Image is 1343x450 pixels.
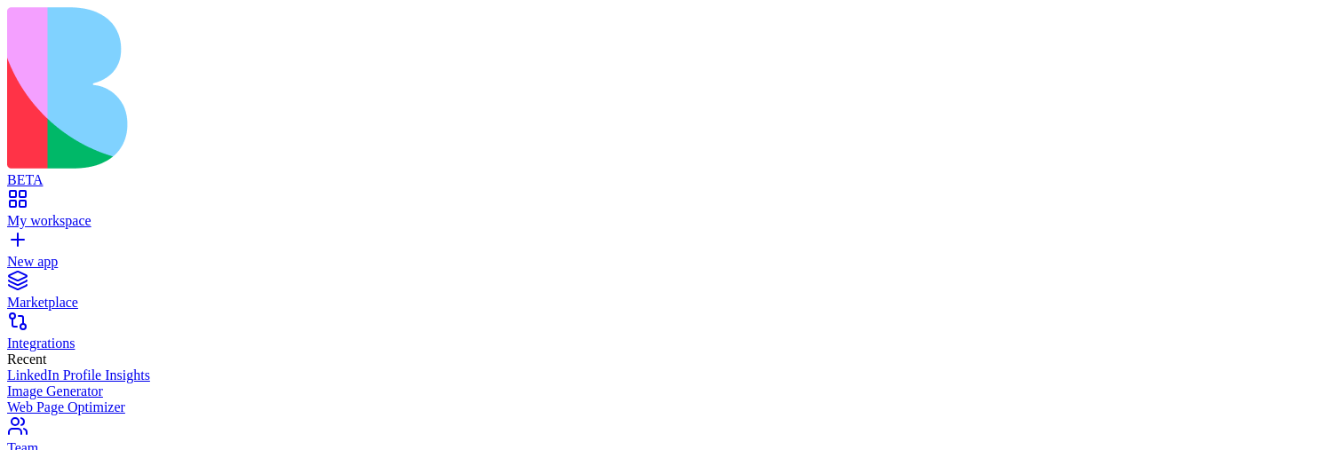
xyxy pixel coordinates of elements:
div: BETA [7,172,1336,188]
a: Image Generator [7,383,1336,399]
a: My workspace [7,197,1336,229]
a: LinkedIn Profile Insights [7,367,1336,383]
div: Integrations [7,336,1336,351]
div: New app [7,254,1336,270]
div: Marketplace [7,295,1336,311]
a: New app [7,238,1336,270]
h2: What [PERSON_NAME] is up to? [21,72,245,157]
span: Recent [7,351,46,367]
img: logo [7,7,721,169]
a: Web Page Optimizer [7,399,1336,415]
a: BETA [7,156,1336,188]
a: Integrations [7,320,1336,351]
div: My workspace [7,213,1336,229]
a: Marketplace [7,279,1336,311]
